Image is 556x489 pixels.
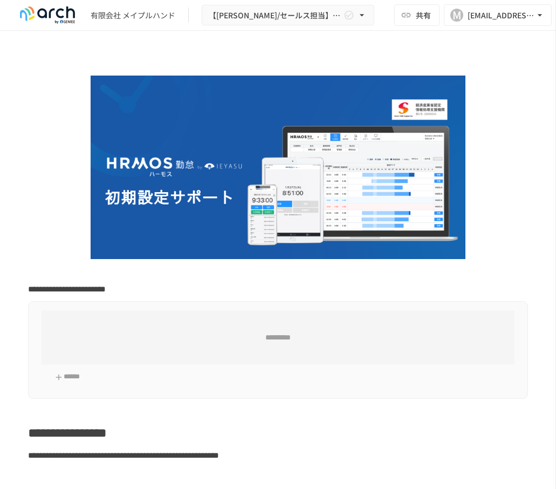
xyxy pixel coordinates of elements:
[394,4,440,26] button: 共有
[91,76,465,259] img: GdztLVQAPnGLORo409ZpmnRQckwtTrMz8aHIKJZF2AQ
[202,5,374,26] button: 【[PERSON_NAME]/セールス担当】有限会社メイプルハンド様_初期設定サポート
[444,4,552,26] button: M[EMAIL_ADDRESS][DOMAIN_NAME]
[416,9,431,21] span: 共有
[91,10,175,21] div: 有限会社 メイプルハンド
[468,9,534,22] div: [EMAIL_ADDRESS][DOMAIN_NAME]
[450,9,463,22] div: M
[209,9,341,22] span: 【[PERSON_NAME]/セールス担当】有限会社メイプルハンド様_初期設定サポート
[13,6,82,24] img: logo-default@2x-9cf2c760.svg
